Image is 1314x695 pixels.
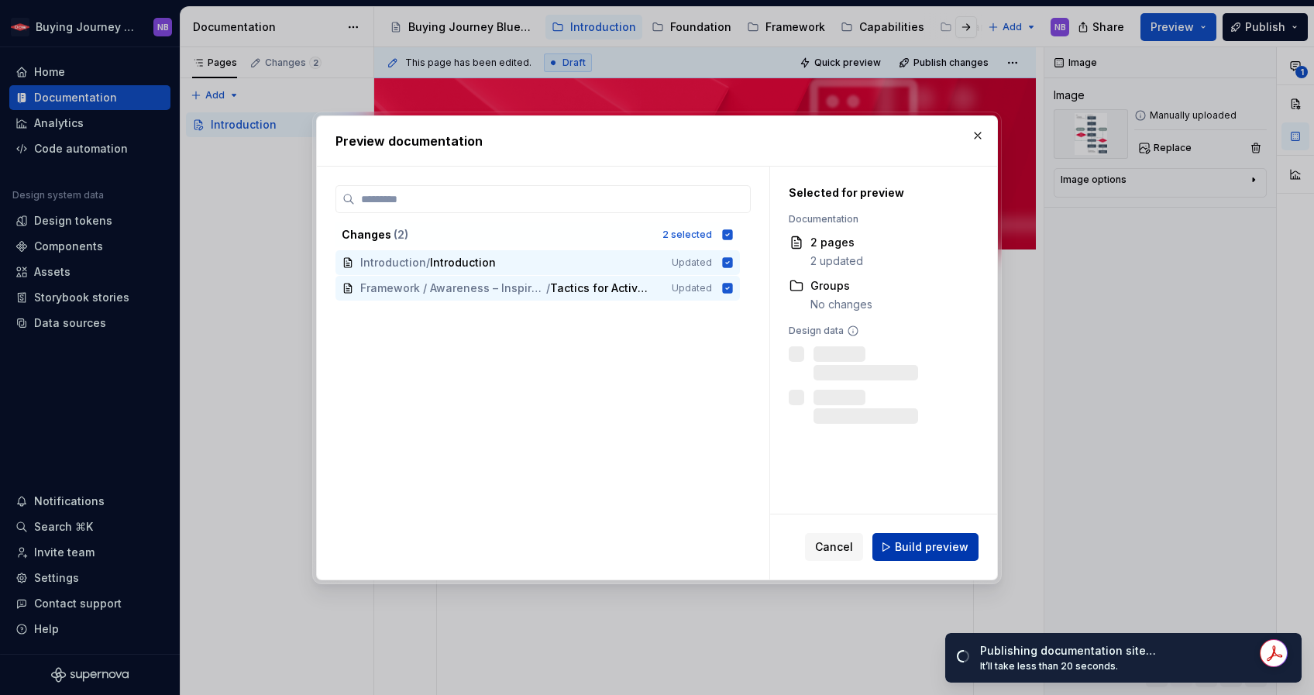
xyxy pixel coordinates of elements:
div: 2 selected [662,229,712,241]
span: Introduction [360,255,426,270]
span: Cancel [815,539,853,555]
div: Design data [789,325,961,337]
div: Changes [342,227,653,243]
span: Framework / Awareness – Inspire & Find [360,280,546,296]
button: Build preview [872,533,979,561]
button: Cancel [805,533,863,561]
span: Updated [672,256,712,269]
h2: Preview documentation [335,132,979,150]
div: Publishing documentation site… [980,643,1262,659]
div: 2 pages [810,235,863,250]
span: / [426,255,430,270]
div: It’ll take less than 20 seconds. [980,660,1262,673]
span: Updated [672,282,712,294]
div: Selected for preview [789,185,961,201]
span: Introduction [430,255,496,270]
span: / [546,280,550,296]
div: No changes [810,297,872,312]
span: ( 2 ) [394,228,408,241]
div: Documentation [789,213,961,225]
div: 2 updated [810,253,863,269]
div: Groups [810,278,872,294]
span: Build preview [895,539,968,555]
span: Tactics for Activation [550,280,650,296]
